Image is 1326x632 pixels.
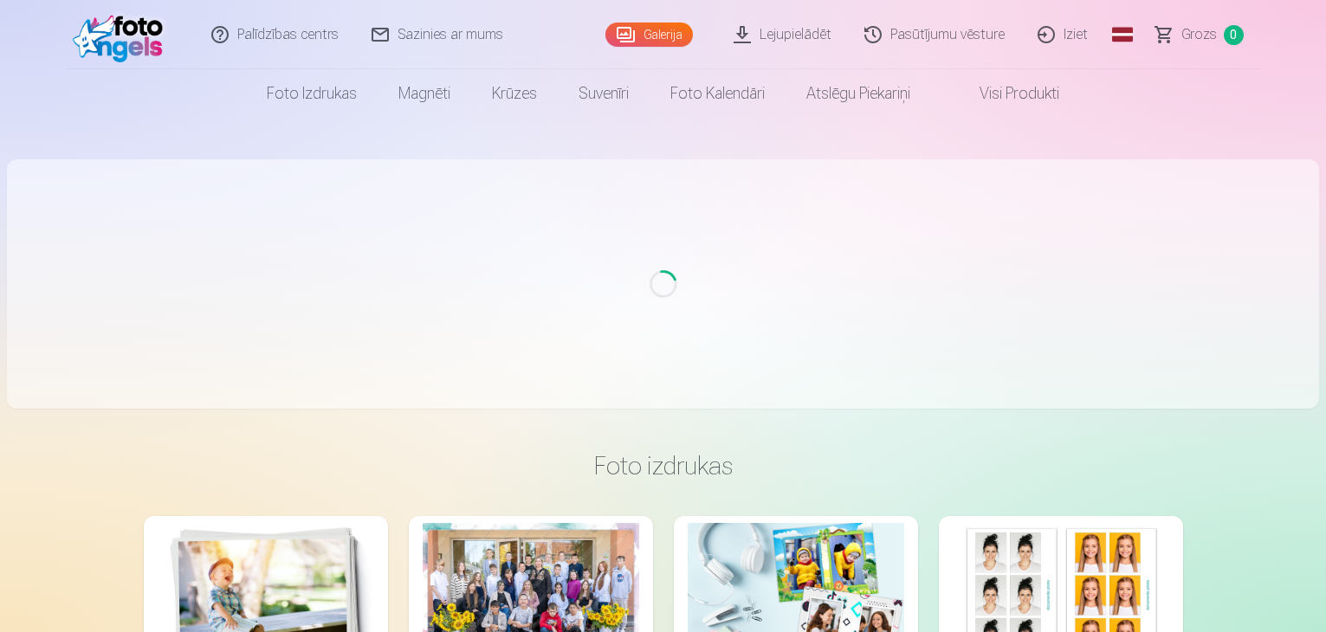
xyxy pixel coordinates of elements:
[558,69,650,118] a: Suvenīri
[650,69,786,118] a: Foto kalendāri
[378,69,471,118] a: Magnēti
[471,69,558,118] a: Krūzes
[1224,25,1244,45] span: 0
[73,7,172,62] img: /fa1
[605,23,693,47] a: Galerija
[786,69,931,118] a: Atslēgu piekariņi
[246,69,378,118] a: Foto izdrukas
[1181,24,1217,45] span: Grozs
[931,69,1080,118] a: Visi produkti
[158,450,1169,481] h3: Foto izdrukas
